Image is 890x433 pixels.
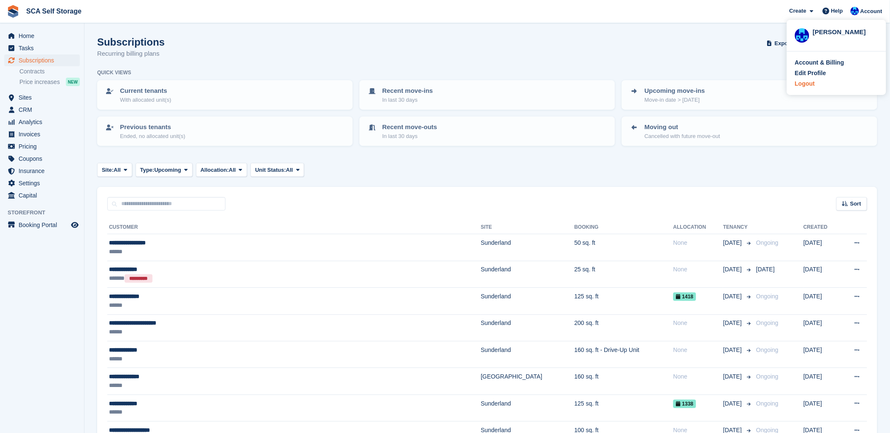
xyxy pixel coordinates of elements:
[795,58,844,67] div: Account & Billing
[4,165,80,177] a: menu
[860,7,882,16] span: Account
[4,92,80,103] a: menu
[795,69,878,78] a: Edit Profile
[574,368,673,395] td: 160 sq. ft
[196,163,248,177] button: Allocation: All
[803,261,840,288] td: [DATE]
[795,79,878,88] a: Logout
[4,54,80,66] a: menu
[723,372,743,381] span: [DATE]
[574,234,673,261] td: 50 sq. ft
[775,39,792,48] span: Export
[765,36,802,50] button: Export
[481,395,574,421] td: Sunderland
[723,319,743,327] span: [DATE]
[481,341,574,368] td: Sunderland
[19,165,69,177] span: Insurance
[19,189,69,201] span: Capital
[120,132,185,141] p: Ended, no allocated unit(s)
[19,92,69,103] span: Sites
[19,177,69,189] span: Settings
[795,79,815,88] div: Logout
[4,219,80,231] a: menu
[481,368,574,395] td: [GEOGRAPHIC_DATA]
[803,395,840,421] td: [DATE]
[574,221,673,234] th: Booking
[795,58,878,67] a: Account & Billing
[4,42,80,54] a: menu
[756,266,775,273] span: [DATE]
[98,117,352,145] a: Previous tenants Ended, no allocated unit(s)
[4,128,80,140] a: menu
[673,292,696,301] span: 1418
[756,346,778,353] span: Ongoing
[19,153,69,165] span: Coupons
[140,166,155,174] span: Type:
[4,141,80,152] a: menu
[803,221,840,234] th: Created
[19,219,69,231] span: Booking Portal
[19,68,80,76] a: Contracts
[382,122,437,132] p: Recent move-outs
[382,96,433,104] p: In last 30 days
[66,78,80,86] div: NEW
[623,81,876,109] a: Upcoming move-ins Move-in date > [DATE]
[70,220,80,230] a: Preview store
[19,30,69,42] span: Home
[673,221,723,234] th: Allocation
[803,288,840,314] td: [DATE]
[756,400,778,407] span: Ongoing
[4,116,80,128] a: menu
[4,189,80,201] a: menu
[803,314,840,341] td: [DATE]
[789,7,806,15] span: Create
[574,288,673,314] td: 125 sq. ft
[154,166,181,174] span: Upcoming
[756,293,778,300] span: Ongoing
[481,234,574,261] td: Sunderland
[623,117,876,145] a: Moving out Cancelled with future move-out
[574,261,673,288] td: 25 sq. ft
[19,141,69,152] span: Pricing
[250,163,304,177] button: Unit Status: All
[102,166,114,174] span: Site:
[201,166,229,174] span: Allocation:
[574,395,673,421] td: 125 sq. ft
[120,122,185,132] p: Previous tenants
[286,166,293,174] span: All
[673,400,696,408] span: 1338
[114,166,121,174] span: All
[4,30,80,42] a: menu
[8,208,84,217] span: Storefront
[851,7,859,15] img: Kelly Neesham
[360,81,614,109] a: Recent move-ins In last 30 days
[756,373,778,380] span: Ongoing
[19,54,69,66] span: Subscriptions
[19,104,69,116] span: CRM
[723,346,743,355] span: [DATE]
[360,117,614,145] a: Recent move-outs In last 30 days
[382,86,433,96] p: Recent move-ins
[19,42,69,54] span: Tasks
[645,86,705,96] p: Upcoming move-ins
[481,261,574,288] td: Sunderland
[382,132,437,141] p: In last 30 days
[673,265,723,274] div: None
[97,163,132,177] button: Site: All
[723,221,753,234] th: Tenancy
[7,5,19,18] img: stora-icon-8386f47178a22dfd0bd8f6a31ec36ba5ce8667c1dd55bd0f319d3a0aa187defe.svg
[574,341,673,368] td: 160 sq. ft - Drive-Up Unit
[673,372,723,381] div: None
[813,27,878,35] div: [PERSON_NAME]
[645,122,720,132] p: Moving out
[756,319,778,326] span: Ongoing
[97,49,165,59] p: Recurring billing plans
[723,238,743,247] span: [DATE]
[136,163,193,177] button: Type: Upcoming
[756,239,778,246] span: Ongoing
[481,288,574,314] td: Sunderland
[23,4,85,18] a: SCA Self Storage
[673,238,723,247] div: None
[803,368,840,395] td: [DATE]
[120,86,171,96] p: Current tenants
